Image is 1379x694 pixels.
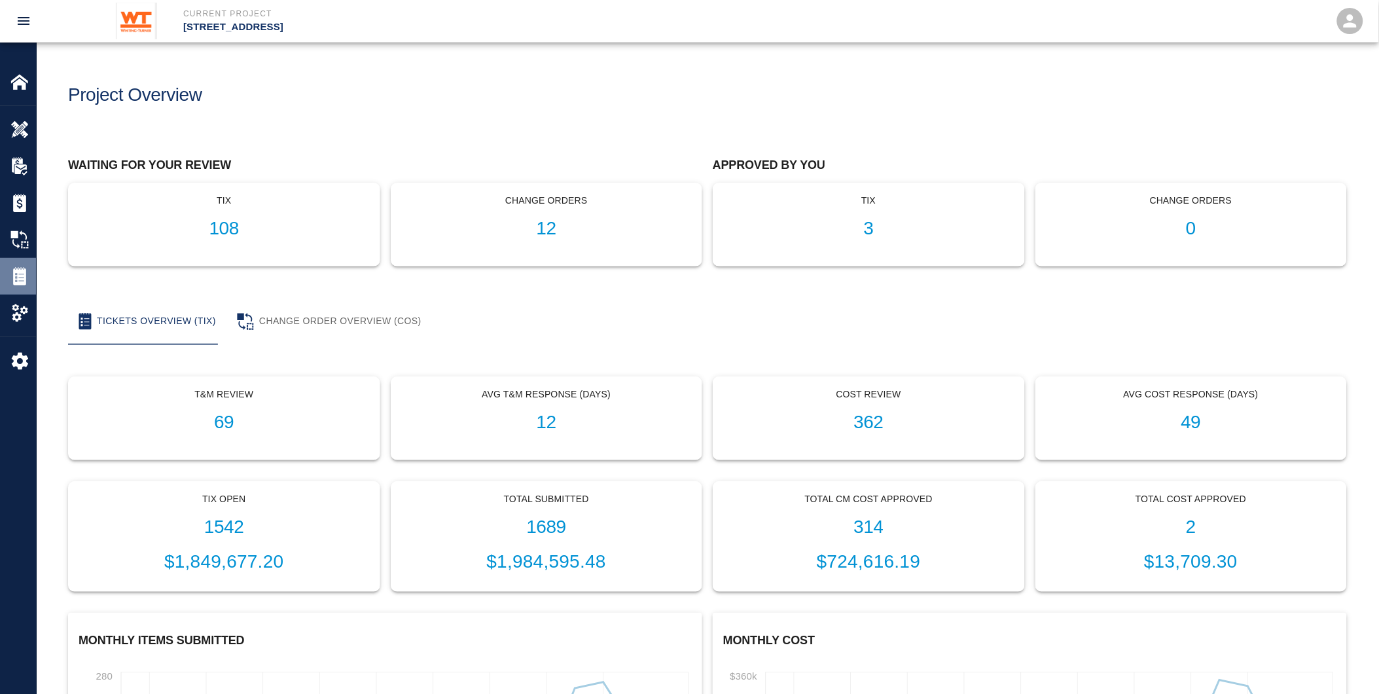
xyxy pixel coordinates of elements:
p: Cost Review [724,388,1014,401]
p: Total Cost Approved [1047,492,1336,506]
p: tix [79,194,369,208]
p: Avg Cost Response (Days) [1047,388,1336,401]
p: Change Orders [1047,194,1336,208]
p: $13,709.30 [1047,548,1336,575]
button: Change Order Overview (COS) [226,298,432,345]
tspan: 280 [96,670,113,682]
p: Total Submitted [402,492,692,506]
p: Tix Open [79,492,369,506]
button: open drawer [8,5,39,37]
p: tix [724,194,1014,208]
p: $1,849,677.20 [79,548,369,575]
h1: 1689 [402,517,692,538]
h1: 12 [402,218,692,240]
img: Whiting-Turner [116,3,157,39]
p: $724,616.19 [724,548,1014,575]
iframe: Chat Widget [1314,631,1379,694]
h1: 3 [724,218,1014,240]
h1: 2 [1047,517,1336,538]
h1: 1542 [79,517,369,538]
h1: 362 [724,412,1014,433]
h1: 12 [402,412,692,433]
h1: 49 [1047,412,1336,433]
p: [STREET_ADDRESS] [183,20,761,35]
h2: Monthly Items Submitted [79,634,692,648]
h1: 108 [79,218,369,240]
button: Tickets Overview (TIX) [68,298,226,345]
h2: Monthly Cost [723,634,1336,648]
p: Total CM Cost Approved [724,492,1014,506]
p: Current Project [183,8,761,20]
p: T&M Review [79,388,369,401]
tspan: $360k [730,670,757,682]
h2: Waiting for your review [68,158,702,173]
p: $1,984,595.48 [402,548,692,575]
p: Avg T&M Response (Days) [402,388,692,401]
h1: 314 [724,517,1014,538]
h1: Project Overview [68,84,202,106]
h2: Approved by you [713,158,1347,173]
h1: 69 [79,412,369,433]
h1: 0 [1047,218,1336,240]
p: Change Orders [402,194,692,208]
